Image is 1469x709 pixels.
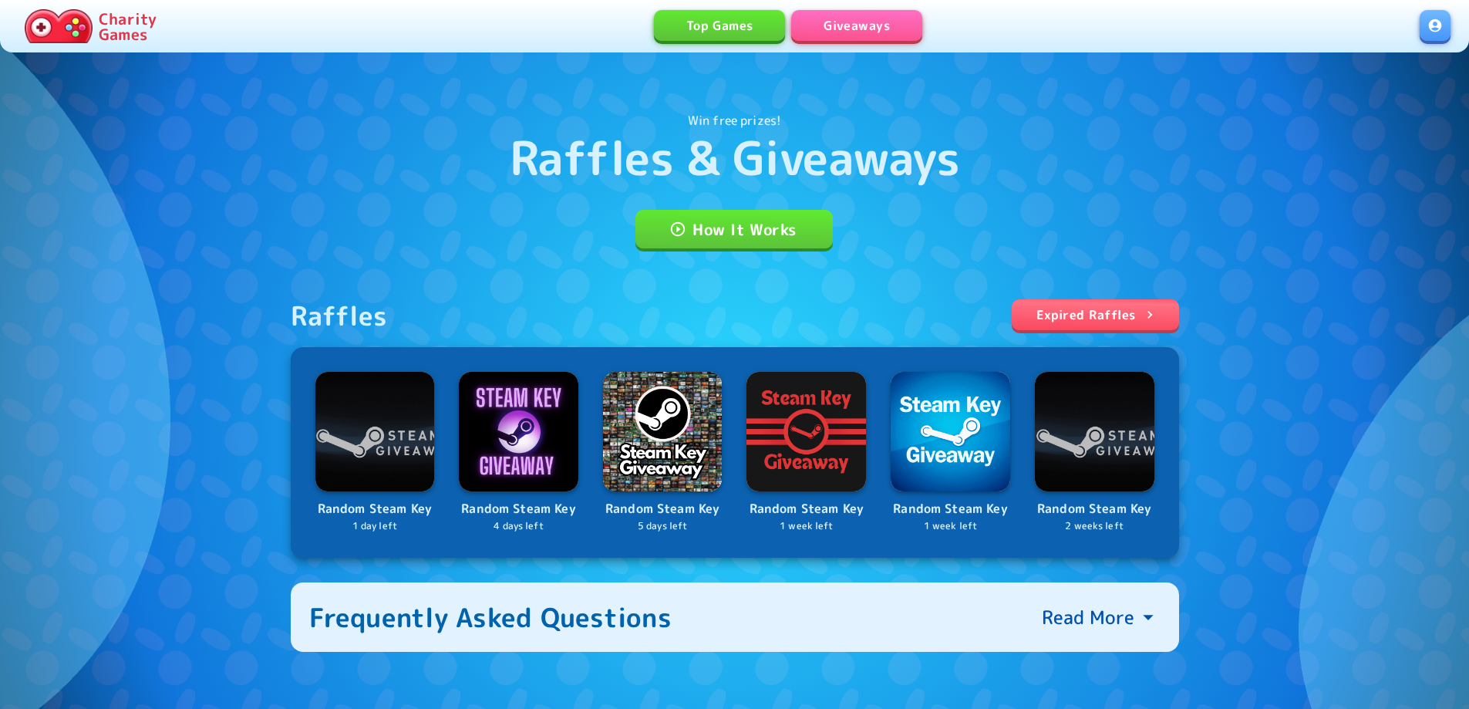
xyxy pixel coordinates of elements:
a: LogoRandom Steam Key1 week left [891,372,1010,533]
p: Random Steam Key [459,499,578,519]
p: Random Steam Key [603,499,723,519]
img: Logo [459,372,578,491]
p: 4 days left [459,519,578,534]
a: LogoRandom Steam Key5 days left [603,372,723,533]
p: Random Steam Key [315,499,435,519]
p: Win free prizes! [688,111,781,130]
a: How It Works [635,210,833,248]
a: Giveaways [791,10,922,41]
div: Frequently Asked Questions [309,601,672,633]
a: LogoRandom Steam Key2 weeks left [1035,372,1154,533]
p: Random Steam Key [746,499,866,519]
p: Charity Games [99,11,157,42]
a: LogoRandom Steam Key4 days left [459,372,578,533]
p: 5 days left [603,519,723,534]
p: Read More [1042,605,1134,630]
h1: Raffles & Giveaways [510,130,960,185]
a: LogoRandom Steam Key1 day left [315,372,435,533]
a: Top Games [654,10,785,41]
img: Logo [746,372,866,491]
p: 2 weeks left [1035,519,1154,534]
img: Logo [315,372,435,491]
p: Random Steam Key [891,499,1010,519]
img: Logo [603,372,723,491]
p: Random Steam Key [1035,499,1154,519]
p: 1 day left [315,519,435,534]
p: 1 week left [891,519,1010,534]
p: 1 week left [746,519,866,534]
a: Expired Raffles [1012,299,1179,330]
a: Charity Games [19,6,163,46]
img: Logo [891,372,1010,491]
a: LogoRandom Steam Key1 week left [746,372,866,533]
img: Charity.Games [25,9,93,43]
div: Raffles [291,299,388,332]
img: Logo [1035,372,1154,491]
button: Frequently Asked QuestionsRead More [291,582,1179,652]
